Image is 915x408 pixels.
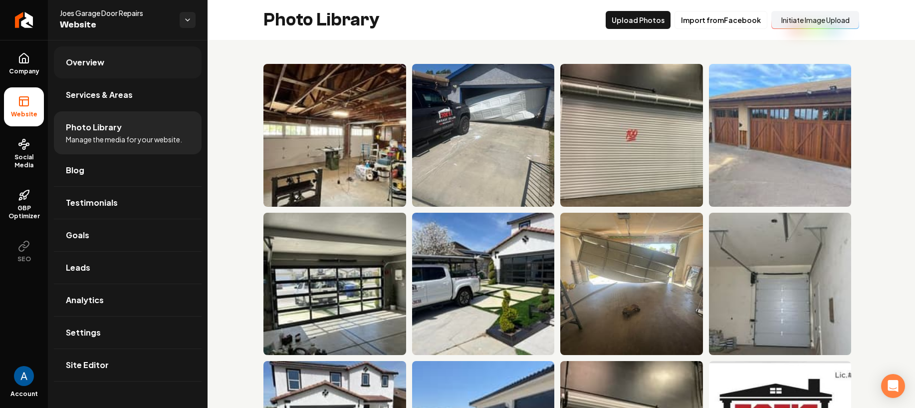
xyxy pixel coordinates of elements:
[54,349,202,381] a: Site Editor
[412,213,555,356] img: Joe's Garage Door Repairs truck parked in front of a modern home with stylish landscaping.
[881,374,905,398] div: Open Intercom Messenger
[263,213,406,356] img: Modern garage interior with large glass-door opening, revealing an outdoor view and setup materials.
[412,64,555,207] img: Damaged garage door on house with service truck parked nearby for repairs.
[60,8,172,18] span: Joes Garage Door Repairs
[709,213,852,356] img: Interior view of an unfinished garage with a large overhead door and metal support beams.
[54,317,202,349] a: Settings
[771,11,859,29] button: Initiate Image Upload
[66,359,109,371] span: Site Editor
[560,213,703,356] img: Garagedoor partially collapsed inside a garage with a skateboard on the floor.
[4,181,44,228] a: GBP Optimizer
[54,284,202,316] a: Analytics
[66,327,101,339] span: Settings
[66,164,84,176] span: Blog
[4,153,44,169] span: Social Media
[10,390,38,398] span: Account
[709,64,852,207] img: Elegant wooden garage doors with diagonal patterns and large windows, enhancing curb appeal.
[66,134,182,144] span: Manage the media for your website.
[14,366,34,386] img: Andrew Magana
[13,255,35,263] span: SEO
[7,110,41,118] span: Website
[4,130,44,177] a: Social Media
[54,79,202,111] a: Services & Areas
[66,56,104,68] span: Overview
[4,204,44,220] span: GBP Optimizer
[66,89,133,101] span: Services & Areas
[66,229,89,241] span: Goals
[263,64,406,207] img: Spacious garage interior with tools, shelving, and two large garage doors under a wooden ceiling.
[66,121,122,133] span: Photo Library
[60,18,172,32] span: Website
[675,11,767,29] button: Import fromFacebook
[54,46,202,78] a: Overview
[66,294,104,306] span: Analytics
[14,366,34,386] button: Open user button
[54,219,202,251] a: Goals
[66,262,90,274] span: Leads
[263,10,380,30] h2: Photo Library
[560,64,703,207] img: Metal roll-up garage door with red graffiti marking '100' on a dark industrial background.
[15,12,33,28] img: Rebolt Logo
[54,187,202,219] a: Testimonials
[54,252,202,284] a: Leads
[4,44,44,83] a: Company
[54,154,202,186] a: Blog
[606,11,671,29] button: Upload Photos
[5,67,43,75] span: Company
[4,232,44,271] button: SEO
[66,197,118,209] span: Testimonials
